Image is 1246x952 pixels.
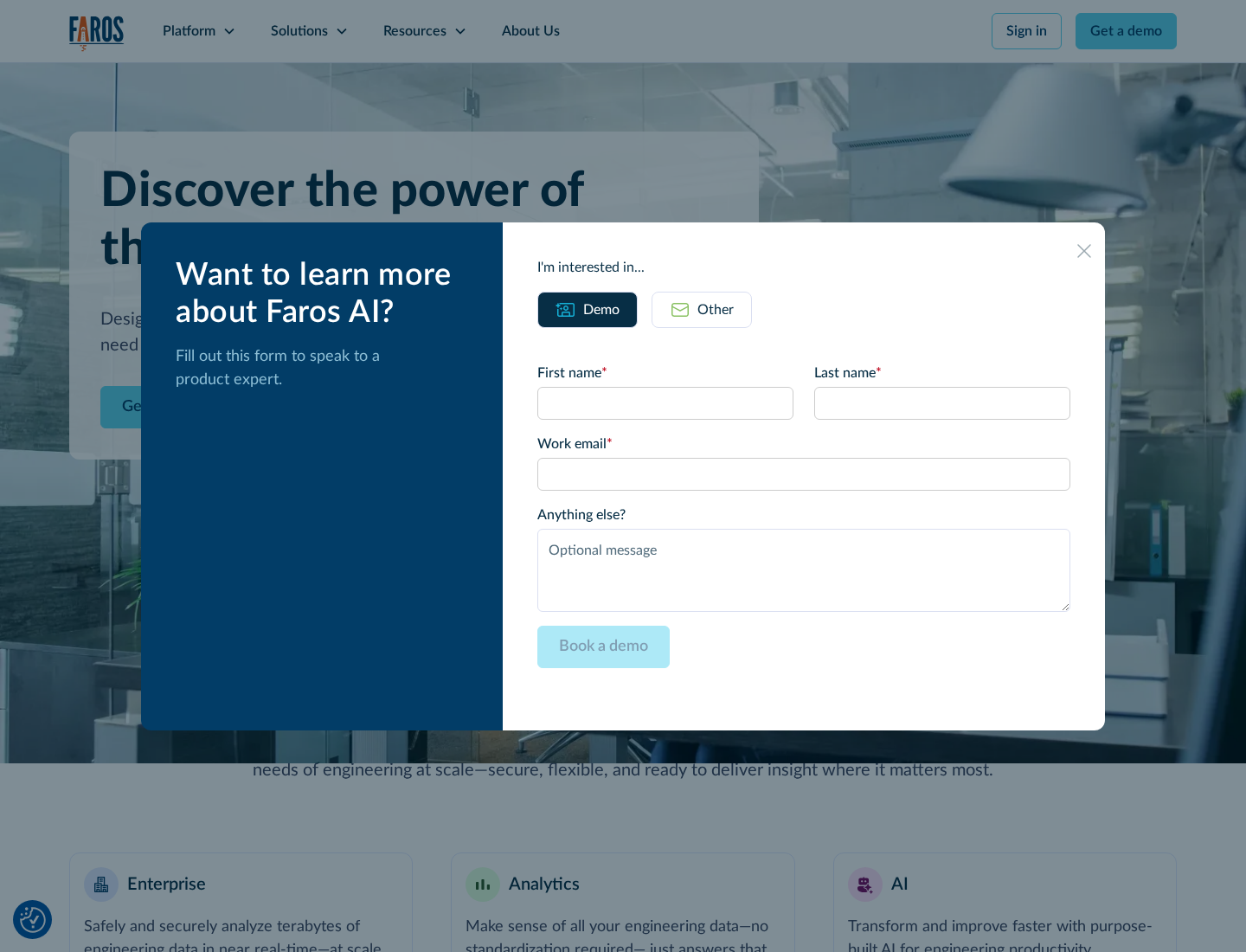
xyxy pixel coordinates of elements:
[814,363,1070,383] label: Last name
[537,626,670,668] input: Book a demo
[537,363,1070,696] form: Email Form
[697,299,734,320] div: Other
[537,257,1070,278] div: I'm interested in...
[537,505,1070,525] label: Anything else?
[176,257,475,331] div: Want to learn more about Faros AI?
[176,345,475,392] p: Fill out this form to speak to a product expert.
[537,363,793,383] label: First name
[537,434,1070,454] label: Work email
[583,299,620,320] div: Demo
